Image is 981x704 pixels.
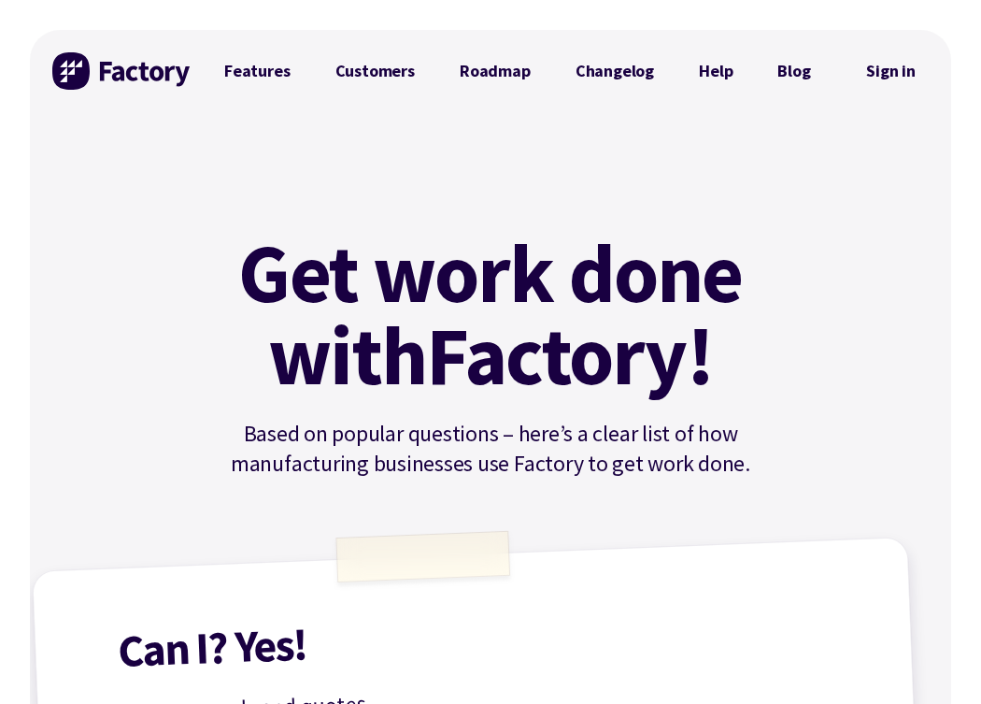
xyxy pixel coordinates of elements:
[755,52,832,90] a: Blog
[676,52,755,90] a: Help
[175,419,806,479] p: Based on popular questions – here’s a clear list of how manufacturing businesses use Factory to g...
[437,52,553,90] a: Roadmap
[313,52,437,90] a: Customers
[52,52,192,90] img: Factory
[210,232,771,396] h1: Get work done with
[202,52,833,90] nav: Primary Navigation
[202,52,313,90] a: Features
[553,52,676,90] a: Changelog
[118,599,859,673] h1: Can I? Yes!
[853,50,929,93] nav: Secondary Navigation
[853,50,929,93] a: Sign in
[426,314,713,396] mark: Factory!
